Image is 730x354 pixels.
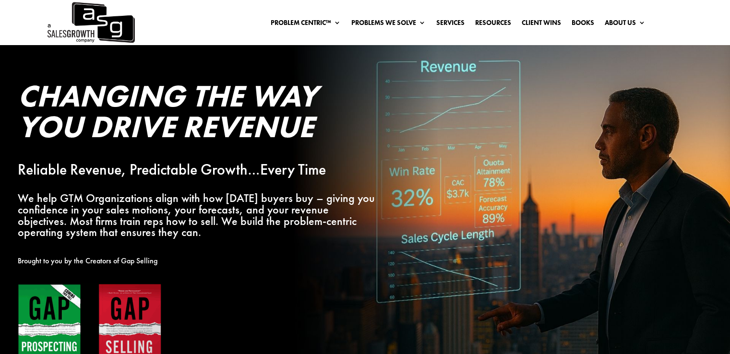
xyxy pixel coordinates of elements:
[271,19,341,30] a: Problem Centric™
[475,19,511,30] a: Resources
[436,19,465,30] a: Services
[605,19,646,30] a: About Us
[522,19,561,30] a: Client Wins
[18,81,377,147] h2: Changing the Way You Drive Revenue
[572,19,594,30] a: Books
[18,255,377,267] p: Brought to you by the Creators of Gap Selling
[351,19,426,30] a: Problems We Solve
[18,192,377,238] p: We help GTM Organizations align with how [DATE] buyers buy – giving you confidence in your sales ...
[18,164,377,176] p: Reliable Revenue, Predictable Growth…Every Time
